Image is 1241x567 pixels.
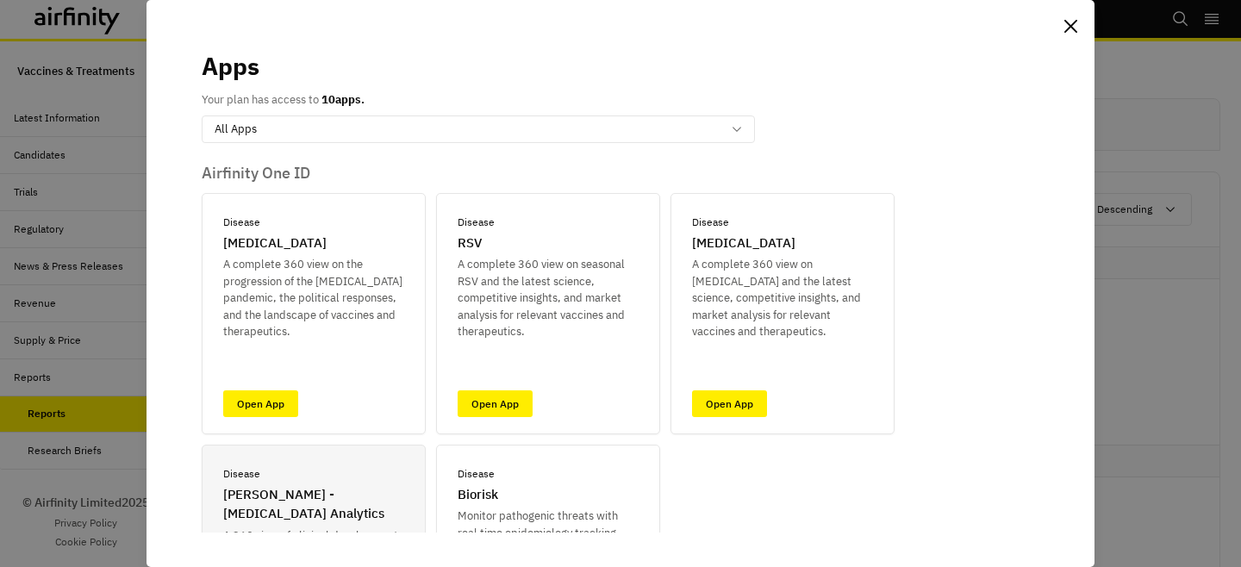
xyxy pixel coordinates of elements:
a: Open App [223,390,298,417]
p: A complete 360 view on [MEDICAL_DATA] and the latest science, competitive insights, and market an... [692,256,873,340]
p: Disease [458,215,495,230]
b: 10 apps. [321,92,365,107]
p: Disease [223,466,260,482]
p: Apps [202,48,259,84]
p: Monitor pathogenic threats with real time epidemiology tracking, analysis, and more. [458,508,639,558]
button: Close [1057,12,1084,40]
p: Disease [692,215,729,230]
p: RSV [458,234,482,253]
p: Disease [223,215,260,230]
p: Disease [458,466,495,482]
p: [MEDICAL_DATA] [692,234,795,253]
a: Open App [458,390,533,417]
p: [PERSON_NAME] - [MEDICAL_DATA] Analytics [223,485,404,524]
p: Airfinity One ID [202,164,1039,183]
p: [MEDICAL_DATA] [223,234,327,253]
p: Biorisk [458,485,498,505]
p: Your plan has access to [202,91,365,109]
p: A complete 360 view on seasonal RSV and the latest science, competitive insights, and market anal... [458,256,639,340]
p: All Apps [215,121,257,138]
a: Open App [692,390,767,417]
p: A complete 360 view on the progression of the [MEDICAL_DATA] pandemic, the political responses, a... [223,256,404,340]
